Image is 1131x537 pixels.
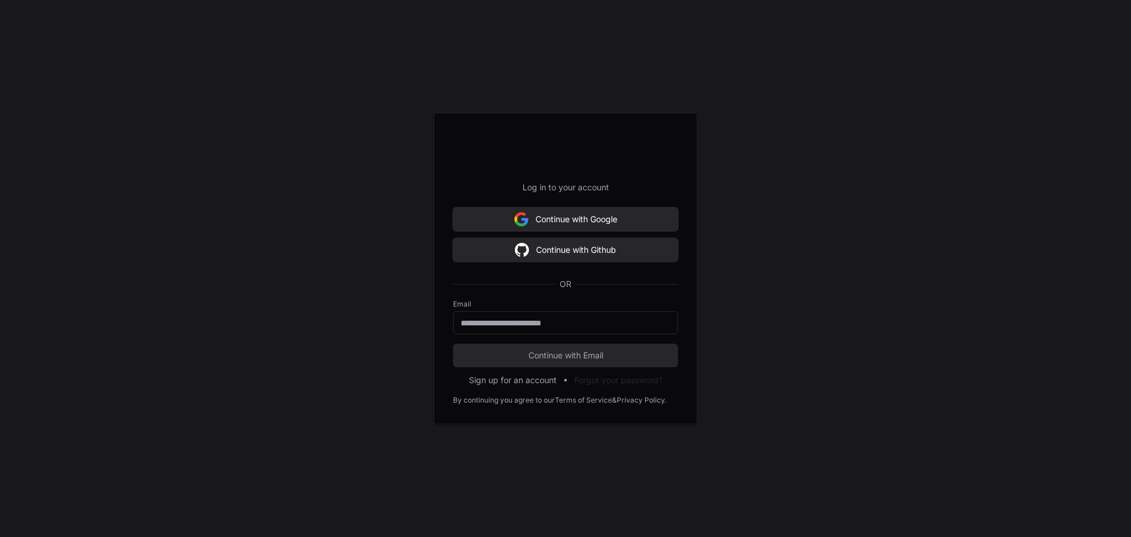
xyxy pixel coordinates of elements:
[515,238,529,262] img: Sign in with google
[453,396,555,405] div: By continuing you agree to our
[453,299,678,309] label: Email
[617,396,666,405] a: Privacy Policy.
[612,396,617,405] div: &
[555,396,612,405] a: Terms of Service
[453,344,678,367] button: Continue with Email
[469,374,557,386] button: Sign up for an account
[453,182,678,193] p: Log in to your account
[453,238,678,262] button: Continue with Github
[514,207,528,231] img: Sign in with google
[574,374,663,386] button: Forgot your password?
[555,278,576,290] span: OR
[453,207,678,231] button: Continue with Google
[453,350,678,361] span: Continue with Email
